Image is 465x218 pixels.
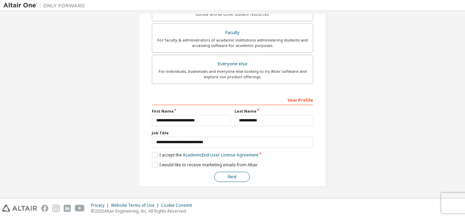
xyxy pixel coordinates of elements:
[152,162,258,168] label: I would like to receive marketing emails from Altair
[235,108,313,114] label: Last Name
[91,203,111,208] div: Privacy
[64,205,71,212] img: linkedin.svg
[2,205,37,212] img: altair_logo.svg
[183,152,258,158] a: Academic End-User License Agreement
[111,203,161,208] div: Website Terms of Use
[156,28,309,37] div: Faculty
[3,2,89,9] img: Altair One
[152,94,313,105] div: Your Profile
[75,205,85,212] img: youtube.svg
[152,108,230,114] label: First Name
[152,152,258,158] label: I accept the
[91,208,196,214] p: © 2025 Altair Engineering, Inc. All Rights Reserved.
[156,69,309,80] div: For individuals, businesses and everyone else looking to try Altair software and explore our prod...
[214,172,250,182] button: Next
[41,205,48,212] img: facebook.svg
[152,130,313,136] label: Job Title
[52,205,60,212] img: instagram.svg
[156,59,309,69] div: Everyone else
[161,203,196,208] div: Cookie Consent
[156,37,309,48] div: For faculty & administrators of academic institutions administering students and accessing softwa...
